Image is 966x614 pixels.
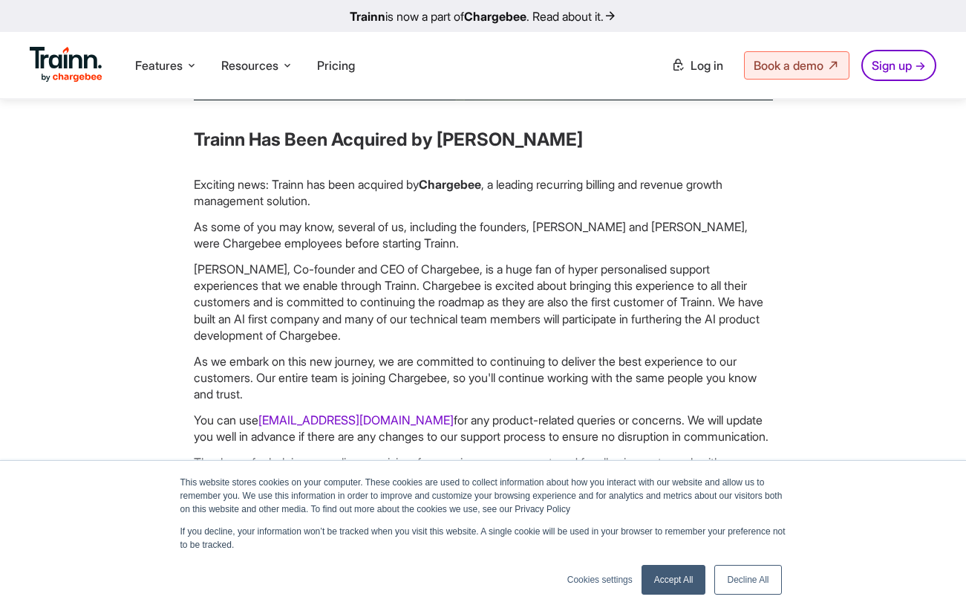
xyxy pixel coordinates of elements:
p: As we embark on this new journey, we are committed to continuing to deliver the best experience t... [194,353,773,403]
a: Book a demo [744,51,849,80]
b: Trainn [350,9,385,24]
p: If you decline, your information won’t be tracked when you visit this website. A single cookie wi... [180,525,786,552]
p: This website stores cookies on your computer. These cookies are used to collect information about... [180,476,786,516]
a: Log in [662,52,732,79]
a: Decline All [714,565,781,595]
span: Features [135,57,183,74]
p: As some of you may know, several of us, including the founders, [PERSON_NAME] and [PERSON_NAME], ... [194,219,773,252]
img: Trainn Logo [30,47,102,83]
a: [EMAIL_ADDRESS][DOMAIN_NAME] [258,413,454,427]
span: Log in [691,58,723,73]
a: Accept All [642,565,706,595]
h3: Trainn Has Been Acquired by [PERSON_NAME] [194,127,773,152]
span: Resources [221,57,278,74]
p: You can use for any product-related queries or concerns. We will update you well in advance if th... [194,412,773,445]
a: Pricing [317,58,355,73]
p: Exciting news: Trainn has been acquired by , a leading recurring billing and revenue growth manag... [194,176,773,210]
span: Book a demo [754,58,823,73]
p: Thank you for helping us realize our vision, for your immense support, and for allowing us to wor... [194,454,773,471]
a: Sign up → [861,50,936,81]
b: Chargebee [464,9,526,24]
b: Chargebee [419,177,481,192]
p: [PERSON_NAME], Co-founder and CEO of Chargebee, is a huge fan of hyper personalised support exper... [194,261,773,344]
a: Cookies settings [567,573,633,586]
